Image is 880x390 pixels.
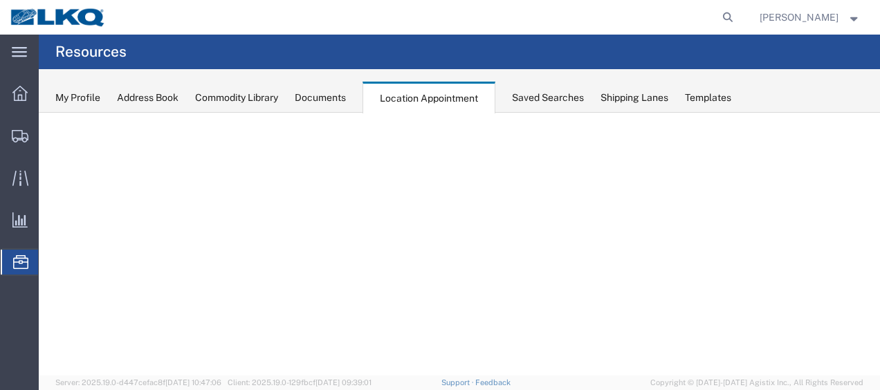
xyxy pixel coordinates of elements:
img: logo [10,7,107,28]
span: Robert Benette [760,10,838,25]
div: Saved Searches [512,91,584,105]
span: [DATE] 10:47:06 [165,378,221,387]
div: Address Book [117,91,178,105]
span: Client: 2025.19.0-129fbcf [228,378,372,387]
div: My Profile [55,91,100,105]
div: Templates [685,91,731,105]
span: Server: 2025.19.0-d447cefac8f [55,378,221,387]
span: Copyright © [DATE]-[DATE] Agistix Inc., All Rights Reserved [650,377,863,389]
div: Location Appointment [363,82,495,113]
button: [PERSON_NAME] [759,9,861,26]
div: Commodity Library [195,91,278,105]
a: Feedback [475,378,511,387]
span: [DATE] 09:39:01 [315,378,372,387]
h4: Resources [55,35,127,69]
div: Shipping Lanes [601,91,668,105]
iframe: FS Legacy Container [39,113,880,375]
a: Support [441,378,476,387]
div: Documents [295,91,346,105]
